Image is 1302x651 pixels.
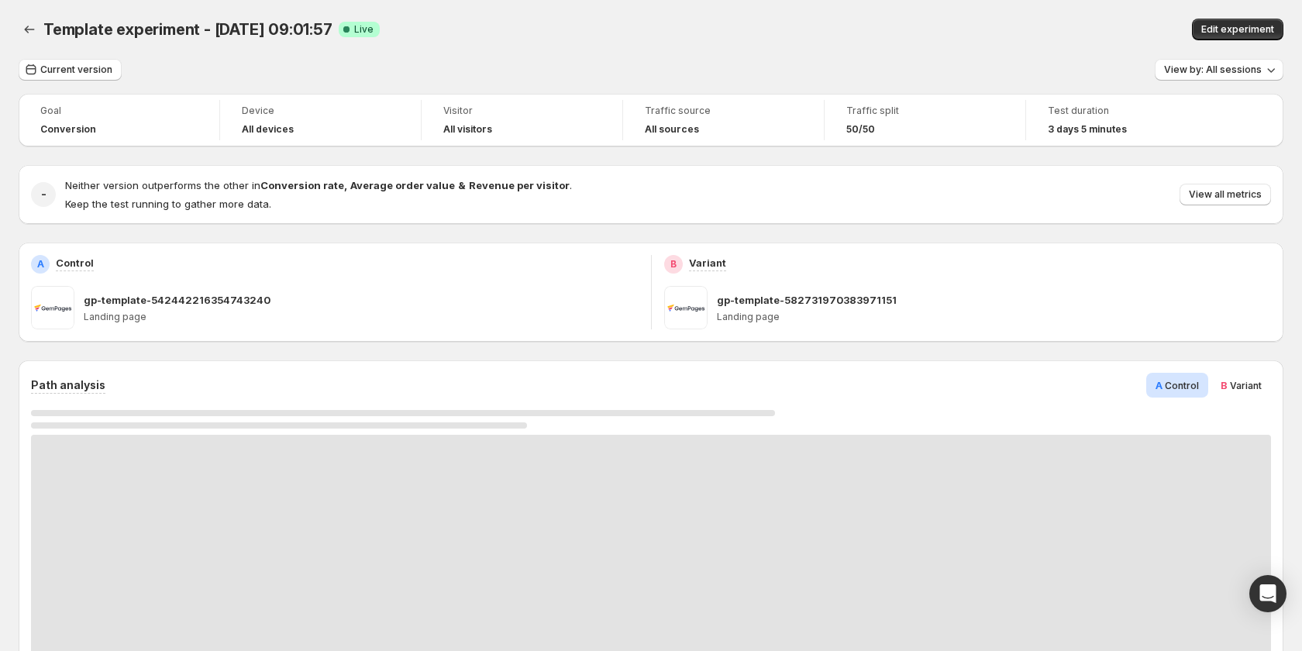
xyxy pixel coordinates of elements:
span: Conversion [40,123,96,136]
h4: All visitors [443,123,492,136]
a: DeviceAll devices [242,103,399,137]
span: Keep the test running to gather more data. [65,198,271,210]
a: GoalConversion [40,103,198,137]
a: VisitorAll visitors [443,103,601,137]
span: Goal [40,105,198,117]
span: Traffic source [645,105,802,117]
p: Variant [689,255,726,270]
h3: Path analysis [31,377,105,393]
a: Traffic sourceAll sources [645,103,802,137]
span: Edit experiment [1201,23,1274,36]
span: Template experiment - [DATE] 09:01:57 [43,20,332,39]
h4: All devices [242,123,294,136]
span: 3 days 5 minutes [1048,123,1127,136]
p: gp-template-582731970383971151 [717,292,897,308]
span: Variant [1230,380,1262,391]
span: A [1156,379,1162,391]
p: Landing page [717,311,1272,323]
h2: B [670,258,677,270]
strong: , [344,179,347,191]
img: gp-template-542442216354743240 [31,286,74,329]
span: View all metrics [1189,188,1262,201]
span: Device [242,105,399,117]
span: Visitor [443,105,601,117]
strong: & [458,179,466,191]
span: View by: All sessions [1164,64,1262,76]
h2: - [41,187,46,202]
span: Control [1165,380,1199,391]
button: Current version [19,59,122,81]
span: Current version [40,64,112,76]
button: Edit experiment [1192,19,1283,40]
span: Neither version outperforms the other in . [65,179,572,191]
span: B [1221,379,1228,391]
a: Test duration3 days 5 minutes [1048,103,1206,137]
span: Traffic split [846,105,1004,117]
p: Landing page [84,311,639,323]
strong: Conversion rate [260,179,344,191]
strong: Revenue per visitor [469,179,570,191]
span: 50/50 [846,123,875,136]
div: Open Intercom Messenger [1249,575,1286,612]
p: gp-template-542442216354743240 [84,292,270,308]
button: View all metrics [1180,184,1271,205]
p: Control [56,255,94,270]
strong: Average order value [350,179,455,191]
button: Back [19,19,40,40]
span: Live [354,23,374,36]
a: Traffic split50/50 [846,103,1004,137]
h4: All sources [645,123,699,136]
h2: A [37,258,44,270]
img: gp-template-582731970383971151 [664,286,708,329]
button: View by: All sessions [1155,59,1283,81]
span: Test duration [1048,105,1206,117]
